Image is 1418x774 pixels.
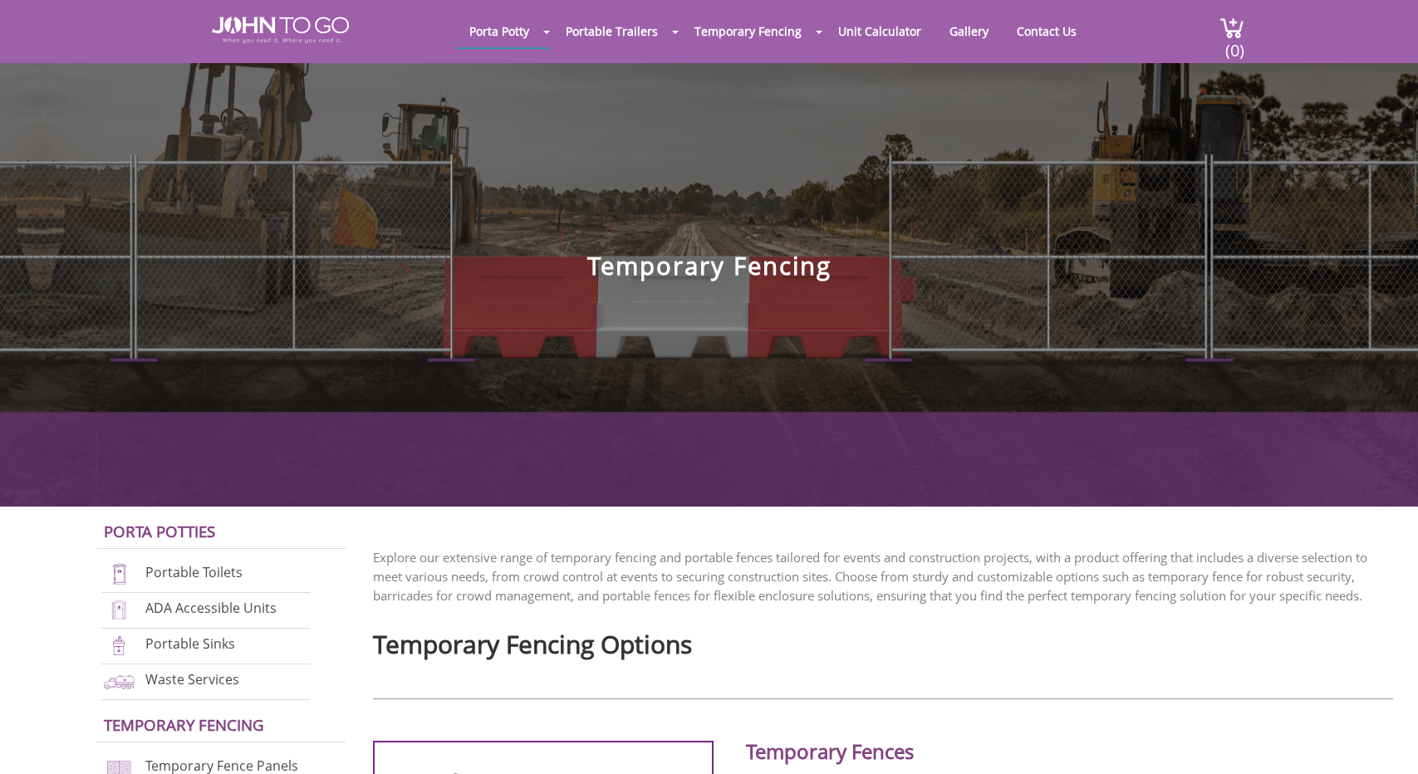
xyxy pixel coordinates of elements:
[101,599,137,621] img: ADA-units-new.png
[373,548,1393,605] p: Explore our extensive range of temporary fencing and portable fences tailored for events and cons...
[746,741,1231,767] h2: Temporary Fences
[145,635,235,654] a: Portable Sinks
[104,521,215,541] a: Porta Potties
[145,671,239,689] a: Waste Services
[145,600,277,618] a: ADA Accessible Units
[1352,708,1418,774] button: Live Chat
[101,634,137,657] img: portable-sinks-new.png
[1004,15,1089,47] a: Contact Us
[145,563,243,581] a: Portable Toilets
[101,563,137,585] img: portable-toilets-new.png
[373,622,1393,658] h2: Temporary Fencing Options
[1219,17,1244,39] img: cart a
[457,15,542,47] a: Porta Potty
[826,15,934,47] a: Unit Calculator
[553,15,670,47] a: Portable Trailers
[937,15,1001,47] a: Gallery
[682,15,814,47] a: Temporary Fencing
[104,714,264,735] a: Temporary Fencing
[212,17,349,43] img: JOHN to go
[1224,26,1244,61] span: (0)
[101,670,137,693] img: waste-services-new.png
